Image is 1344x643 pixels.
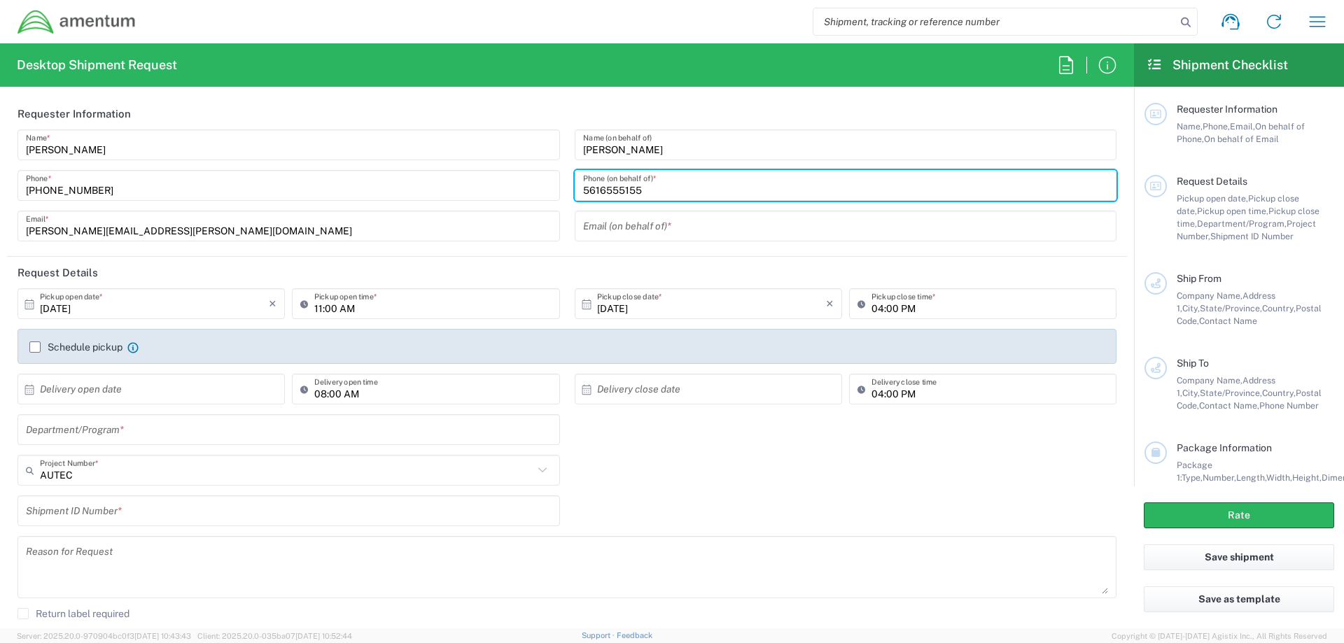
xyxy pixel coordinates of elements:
[813,8,1176,35] input: Shipment, tracking or reference number
[1230,121,1255,132] span: Email,
[1177,273,1221,284] span: Ship From
[826,292,834,315] i: ×
[269,292,276,315] i: ×
[1210,231,1294,241] span: Shipment ID Number
[17,608,129,619] label: Return label required
[1147,57,1288,73] h2: Shipment Checklist
[1200,303,1262,313] span: State/Province,
[1259,400,1319,411] span: Phone Number
[17,57,177,73] h2: Desktop Shipment Request
[617,631,652,640] a: Feedback
[582,631,617,640] a: Support
[1199,316,1257,326] span: Contact Name
[1292,472,1322,483] span: Height,
[295,632,352,640] span: [DATE] 10:52:44
[1262,388,1296,398] span: Country,
[1144,502,1334,528] button: Rate
[1177,375,1242,386] span: Company Name,
[1177,121,1203,132] span: Name,
[1177,358,1209,369] span: Ship To
[1144,586,1334,612] button: Save as template
[1182,303,1200,313] span: City,
[17,632,191,640] span: Server: 2025.20.0-970904bc0f3
[134,632,191,640] span: [DATE] 10:43:43
[1199,400,1259,411] span: Contact Name,
[1177,193,1248,204] span: Pickup open date,
[1177,104,1277,115] span: Requester Information
[1144,544,1334,570] button: Save shipment
[1177,290,1242,301] span: Company Name,
[1182,472,1203,483] span: Type,
[1177,176,1247,187] span: Request Details
[1266,472,1292,483] span: Width,
[1177,442,1272,453] span: Package Information
[1112,630,1327,642] span: Copyright © [DATE]-[DATE] Agistix Inc., All Rights Reserved
[1203,121,1230,132] span: Phone,
[1236,472,1266,483] span: Length,
[1197,218,1287,229] span: Department/Program,
[1197,206,1268,216] span: Pickup open time,
[1262,303,1296,313] span: Country,
[1204,134,1279,144] span: On behalf of Email
[17,266,98,280] h2: Request Details
[1200,388,1262,398] span: State/Province,
[1182,388,1200,398] span: City,
[17,9,136,35] img: dyncorp
[197,632,352,640] span: Client: 2025.20.0-035ba07
[1177,460,1212,483] span: Package 1:
[1203,472,1236,483] span: Number,
[17,107,131,121] h2: Requester Information
[29,341,122,353] label: Schedule pickup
